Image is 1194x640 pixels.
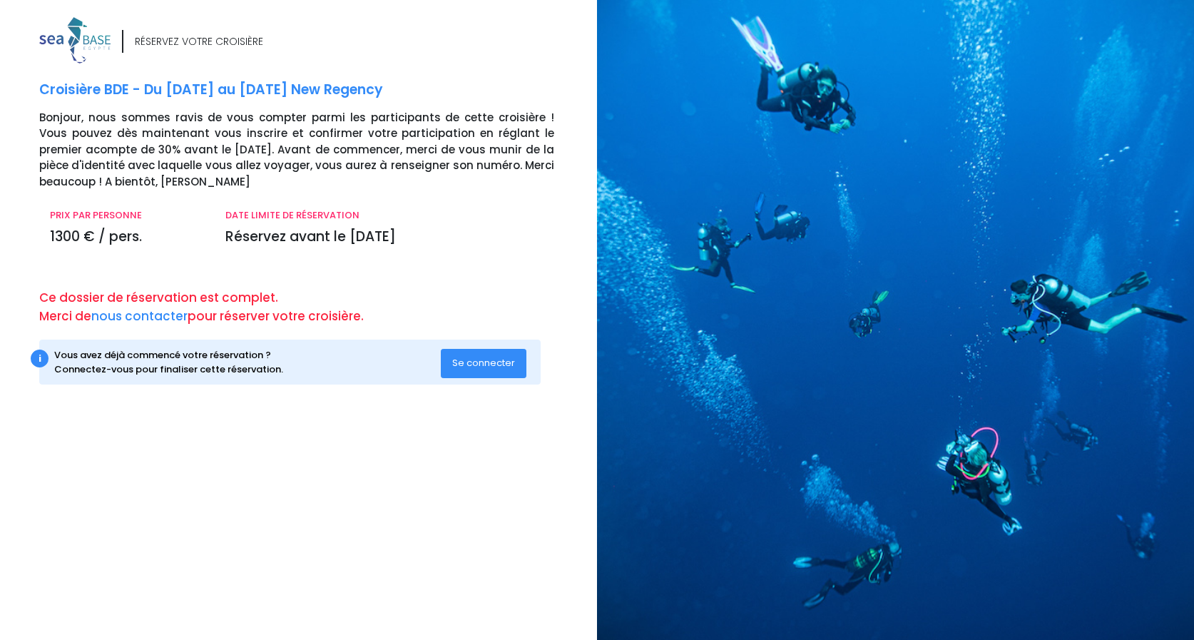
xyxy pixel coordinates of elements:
[91,308,188,325] a: nous contacter
[441,349,526,377] button: Se connecter
[135,34,263,49] div: RÉSERVEZ VOTRE CROISIÈRE
[50,208,204,223] p: PRIX PAR PERSONNE
[452,356,515,370] span: Se connecter
[225,227,554,248] p: Réservez avant le [DATE]
[50,227,204,248] p: 1300 € / pers.
[39,80,586,101] p: Croisière BDE - Du [DATE] au [DATE] New Regency
[31,350,49,367] div: i
[54,348,441,376] div: Vous avez déjà commencé votre réservation ? Connectez-vous pour finaliser cette réservation.
[225,208,554,223] p: DATE LIMITE DE RÉSERVATION
[441,357,526,369] a: Se connecter
[39,289,586,325] p: Ce dossier de réservation est complet. Merci de pour réserver votre croisière.
[39,17,111,64] img: logo_color1.png
[39,110,586,191] p: Bonjour, nous sommes ravis de vous compter parmi les participants de cette croisière ! Vous pouve...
